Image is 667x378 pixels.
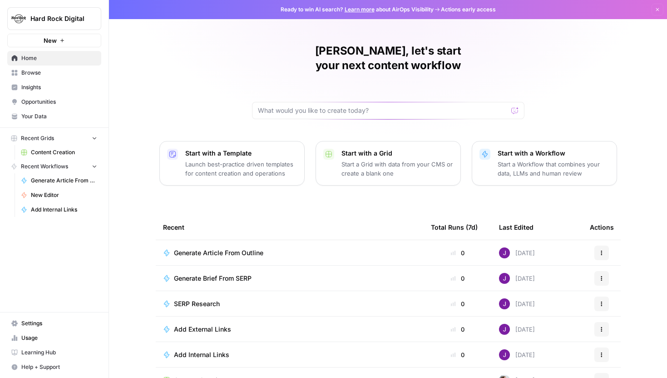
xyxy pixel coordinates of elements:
span: SERP Research [174,299,220,308]
a: Settings [7,316,101,331]
a: New Editor [17,188,101,202]
span: Help + Support [21,363,97,371]
a: Browse [7,66,101,80]
p: Launch best-practice driven templates for content creation and operations [185,160,297,178]
img: nj1ssy6o3lyd6ijko0eoja4aphzn [499,298,510,309]
img: Hard Rock Digital Logo [10,10,27,27]
button: New [7,34,101,47]
span: Opportunities [21,98,97,106]
input: What would you like to create today? [258,106,508,115]
p: Start a Grid with data from your CMS or create a blank one [341,160,453,178]
a: Add Internal Links [17,202,101,217]
a: Your Data [7,109,101,124]
a: Add External Links [163,325,416,334]
a: Insights [7,80,101,95]
span: Recent Grids [21,134,54,142]
div: 0 [431,350,484,359]
a: Home [7,51,101,66]
div: 0 [431,248,484,257]
div: Last Edited [499,215,534,240]
a: Learning Hub [7,345,101,360]
p: Start with a Grid [341,149,453,158]
a: Generate Brief From SERP [163,274,416,283]
span: Generate Brief From SERP [174,274,252,283]
span: Generate Article From Outline [31,176,97,185]
span: Insights [21,83,97,91]
img: nj1ssy6o3lyd6ijko0eoja4aphzn [499,324,510,335]
button: Start with a GridStart a Grid with data from your CMS or create a blank one [316,141,461,186]
a: Add Internal Links [163,350,416,359]
div: Total Runs (7d) [431,215,478,240]
span: Usage [21,334,97,342]
a: Generate Article From Outline [17,173,101,188]
span: Home [21,54,97,62]
a: Generate Article From Outline [163,248,416,257]
div: [DATE] [499,298,535,309]
img: nj1ssy6o3lyd6ijko0eoja4aphzn [499,247,510,258]
button: Help + Support [7,360,101,374]
div: Recent [163,215,416,240]
span: Generate Article From Outline [174,248,263,257]
a: SERP Research [163,299,416,308]
button: Workspace: Hard Rock Digital [7,7,101,30]
div: [DATE] [499,273,535,284]
a: Opportunities [7,95,101,109]
a: Usage [7,331,101,345]
span: Your Data [21,112,97,121]
span: New [44,36,57,45]
div: 0 [431,274,484,283]
a: Learn more [345,6,375,13]
span: Recent Workflows [21,162,68,171]
span: Browse [21,69,97,77]
span: Actions early access [441,5,496,14]
span: Add External Links [174,325,231,334]
div: Actions [590,215,614,240]
button: Recent Grids [7,131,101,145]
p: Start a Workflow that combines your data, LLMs and human review [498,160,609,178]
span: Ready to win AI search? about AirOps Visibility [281,5,434,14]
div: [DATE] [499,349,535,360]
button: Recent Workflows [7,160,101,173]
p: Start with a Workflow [498,149,609,158]
span: Add Internal Links [31,206,97,214]
div: [DATE] [499,324,535,335]
p: Start with a Template [185,149,297,158]
span: Hard Rock Digital [30,14,85,23]
div: 0 [431,325,484,334]
div: 0 [431,299,484,308]
img: nj1ssy6o3lyd6ijko0eoja4aphzn [499,273,510,284]
img: nj1ssy6o3lyd6ijko0eoja4aphzn [499,349,510,360]
span: Content Creation [31,148,97,156]
span: Add Internal Links [174,350,229,359]
h1: [PERSON_NAME], let's start your next content workflow [252,44,524,73]
a: Content Creation [17,145,101,160]
span: Learning Hub [21,348,97,357]
span: New Editor [31,191,97,199]
button: Start with a TemplateLaunch best-practice driven templates for content creation and operations [159,141,305,186]
button: Start with a WorkflowStart a Workflow that combines your data, LLMs and human review [472,141,617,186]
div: [DATE] [499,247,535,258]
span: Settings [21,319,97,328]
